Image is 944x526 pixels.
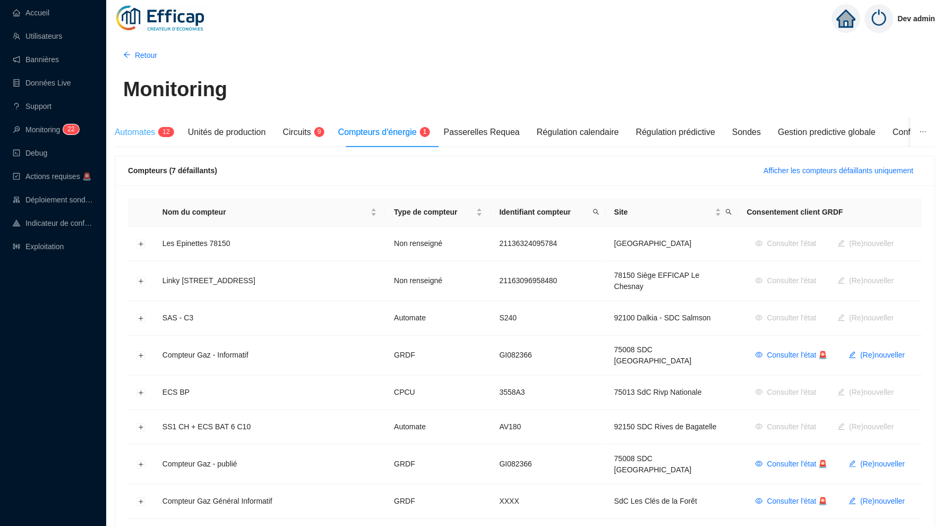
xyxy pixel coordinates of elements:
[135,50,157,61] span: Retour
[591,205,602,220] span: search
[162,422,251,431] span: SS1 CH + ECS BAT 6 C10
[767,496,828,507] span: Consulter l'état 🚨
[13,196,93,204] a: clusterDéploiement sondes
[614,345,692,365] span: 75008 SDC [GEOGRAPHIC_DATA]
[861,496,905,507] span: (Re)nouveller
[13,125,76,134] a: monitorMonitoring22
[614,422,717,431] span: 92150 SDC Rives de Bagatelle
[849,460,856,468] span: edit
[385,261,491,301] td: Non renseigné
[67,125,71,133] span: 2
[747,419,825,436] button: Consulter l'état
[137,423,145,432] button: Développer la ligne
[162,497,272,505] span: Compteur Gaz Général Informatif
[614,207,713,218] span: Site
[829,310,903,327] button: (Re)nouveller
[537,126,619,139] div: Régulation calendaire
[394,207,474,218] span: Type de compteur
[747,493,836,510] button: Consulter l'état 🚨
[767,350,828,361] span: Consulter l'état 🚨
[614,497,697,505] span: SdC Les Clés de la Forêt
[849,497,856,505] span: edit
[283,128,311,137] span: Circuits
[840,347,914,364] button: (Re)nouveller
[13,149,47,157] a: codeDebug
[338,128,417,137] span: Compteurs d'énergie
[898,2,936,36] span: Dev admin
[747,310,825,327] button: Consulter l'état
[123,78,227,102] h1: Monitoring
[420,127,430,137] sup: 1
[71,125,75,133] span: 2
[840,456,914,473] button: (Re)nouveller
[747,384,825,401] button: Consulter l'état
[840,493,914,510] button: (Re)nouveller
[158,127,174,137] sup: 12
[767,459,828,470] span: Consulter l'état 🚨
[829,235,903,252] button: (Re)nouveller
[491,410,606,445] td: AV180
[829,273,903,290] button: (Re)nouveller
[606,198,739,227] th: Site
[314,127,324,137] sup: 9
[63,124,79,134] sup: 22
[747,347,836,364] button: Consulter l'état 🚨
[614,313,711,322] span: 92100 Dalkia - SDC Salmson
[829,384,903,401] button: (Re)nouveller
[166,128,170,135] span: 2
[162,239,230,248] span: Les Epinettes 78150
[861,350,905,361] span: (Re)nouveller
[491,485,606,519] td: XXXX
[829,419,903,436] button: (Re)nouveller
[385,301,491,336] td: Automate
[747,273,825,290] button: Consulter l'état
[861,459,905,470] span: (Re)nouveller
[500,207,589,218] span: Identifiant compteur
[115,128,155,137] span: Automates
[115,47,166,64] button: Retour
[162,128,166,135] span: 1
[317,128,321,135] span: 9
[614,239,692,248] span: [GEOGRAPHIC_DATA]
[13,55,59,64] a: notificationBannières
[137,240,145,249] button: Développer la ligne
[385,376,491,410] td: CPCU
[162,207,368,218] span: Nom du compteur
[154,198,385,227] th: Nom du compteur
[162,388,190,396] span: ECS BP
[849,351,856,359] span: edit
[911,117,936,147] button: ellipsis
[491,227,606,261] td: 21136324095784
[137,315,145,323] button: Développer la ligne
[137,389,145,397] button: Développer la ligne
[491,301,606,336] td: S240
[756,351,763,359] span: eye
[593,209,599,215] span: search
[162,460,237,468] span: Compteur Gaz - publié
[491,336,606,376] td: GI082366
[13,173,20,180] span: check-square
[162,351,248,359] span: Compteur Gaz - Informatif
[385,445,491,485] td: GRDF
[756,497,763,505] span: eye
[756,460,763,468] span: eye
[756,162,922,179] button: Afficher les compteurs défaillants uniquement
[491,376,606,410] td: 3558A3
[13,242,64,251] a: slidersExploitation
[724,205,734,220] span: search
[614,271,700,291] span: 78150 Siège EFFICAP Le Chesnay
[385,336,491,376] td: GRDF
[614,388,702,396] span: 75013 SdC Rivp Nationale
[13,102,52,111] a: questionSupport
[137,498,145,506] button: Développer la ligne
[837,9,856,28] span: home
[444,128,520,137] span: Passerelles Requea
[747,456,836,473] button: Consulter l'état 🚨
[25,172,91,181] span: Actions requises 🚨
[732,126,761,139] div: Sondes
[162,313,193,322] span: SAS - C3
[123,51,131,58] span: arrow-left
[13,79,71,87] a: databaseDonnées Live
[162,276,255,285] span: Linky [STREET_ADDRESS]
[137,352,145,360] button: Développer la ligne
